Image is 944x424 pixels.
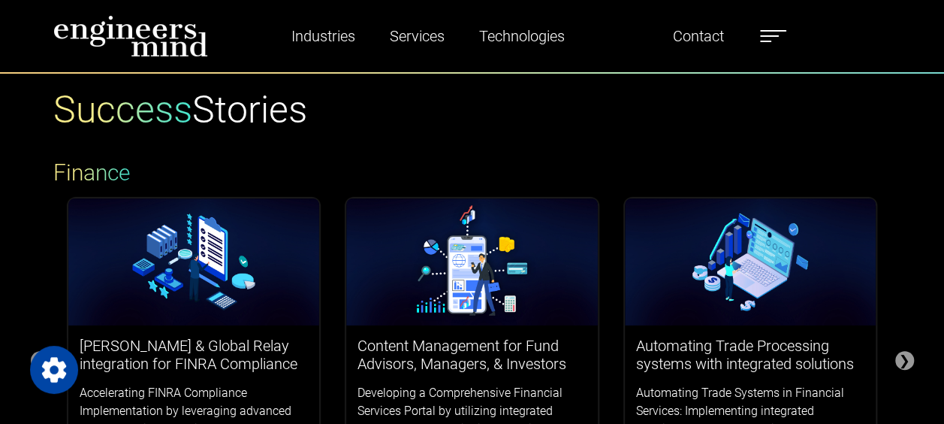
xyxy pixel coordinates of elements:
[625,198,876,326] img: logos
[895,351,914,370] div: ❯
[80,337,309,373] h3: [PERSON_NAME] & Global Relay integration for FINRA Compliance
[346,198,598,326] img: logos
[667,19,730,53] a: Contact
[68,198,320,326] img: logos
[53,87,307,132] h1: Stories
[53,88,192,132] span: Success
[473,19,571,53] a: Technologies
[384,19,451,53] a: Services
[636,337,865,373] h3: Automating Trade Processing systems with integrated solutions
[53,159,131,186] span: Finance
[53,15,208,57] img: logo
[357,337,587,373] h3: Content Management for Fund Advisors, Managers, & Investors
[285,19,361,53] a: Industries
